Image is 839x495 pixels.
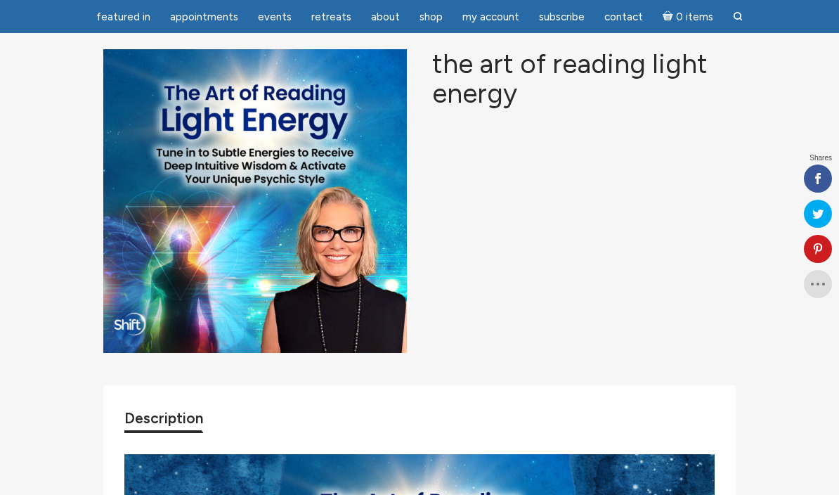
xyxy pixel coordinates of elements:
span: Shares [809,155,832,162]
span: Appointments [170,11,238,23]
span: My Account [462,11,519,23]
a: Description [124,406,203,430]
a: Cart0 items [654,2,722,31]
span: Subscribe [539,11,585,23]
span: About [371,11,400,23]
img: The Art of Reading Light Energy [103,49,407,353]
h1: The Art of Reading Light Energy [432,49,736,109]
a: Subscribe [531,4,593,31]
span: 0 items [676,12,713,22]
span: Events [258,11,292,23]
iframe: PayPal Message 1 [432,126,736,139]
span: Retreats [311,11,351,23]
a: Shop [411,4,451,31]
a: About [363,4,408,31]
a: Events [249,4,300,31]
span: Contact [604,11,643,23]
i: Cart [663,11,676,23]
a: My Account [454,4,528,31]
a: Appointments [162,4,247,31]
a: Contact [596,4,651,31]
span: Shop [419,11,443,23]
a: featured in [88,4,159,31]
span: featured in [96,11,150,23]
a: Retreats [303,4,360,31]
